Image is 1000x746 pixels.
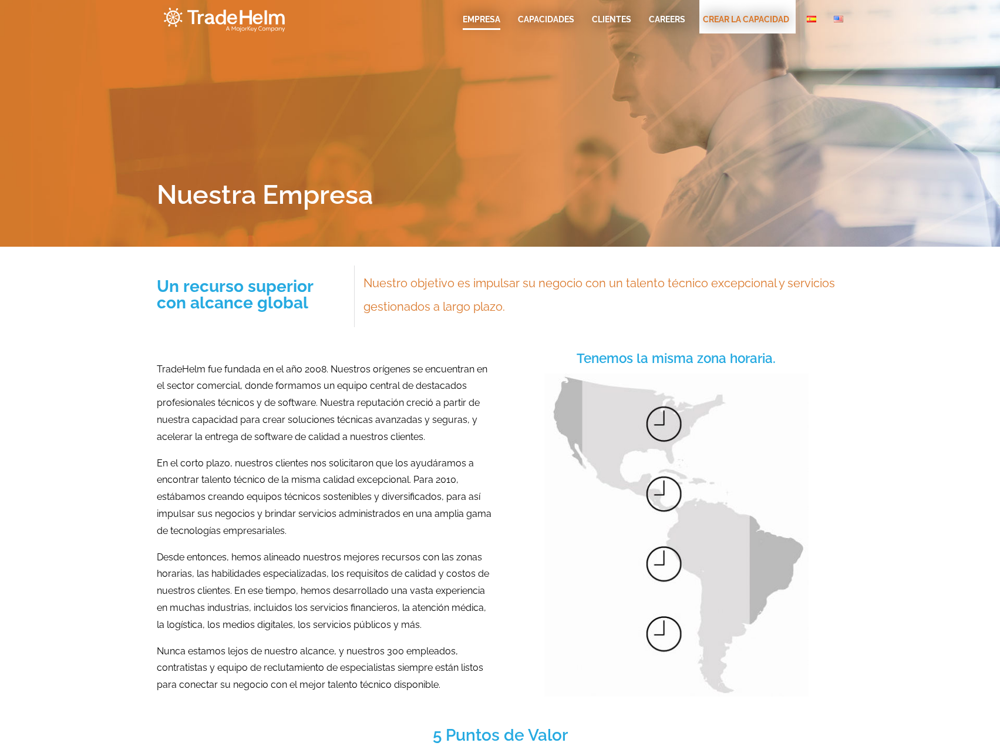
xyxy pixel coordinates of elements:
a: Clientes [592,14,631,25]
img: Español [807,16,816,22]
h1: Nuestra Empresa [157,182,844,209]
h4: Tenemos la misma zona horaria. [509,352,844,365]
p: Nunca estamos lejos de nuestro alcance, y nuestros 300 empleados, contratistas y equipo de reclut... [157,643,491,694]
a: Capacidades [518,14,574,25]
div: Nuestro objetivo es impulsar su negocio con un talento técnico excepcional y servicios gestionado... [363,271,839,318]
a: Crear La Capacidad [703,14,789,25]
p: TradeHelm fue fundada en el año 2008. Nuestros orígenes se encuentran en el sector comercial, don... [157,361,491,446]
a: CAREERS [649,14,685,25]
a: EMPRESA [463,14,500,25]
img: English [834,16,843,22]
p: Desde entonces, hemos alineado nuestros mejores recursos con las zonas horarias, las habilidades ... [157,549,491,634]
h3: Un recurso superior con alcance global [157,278,346,311]
h3: 5 Puntos de Valor [157,727,844,744]
img: map-image [544,374,809,697]
p: En el corto plazo, nuestros clientes nos solicitaron que los ayudáramos a encontrar talento técni... [157,455,491,540]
